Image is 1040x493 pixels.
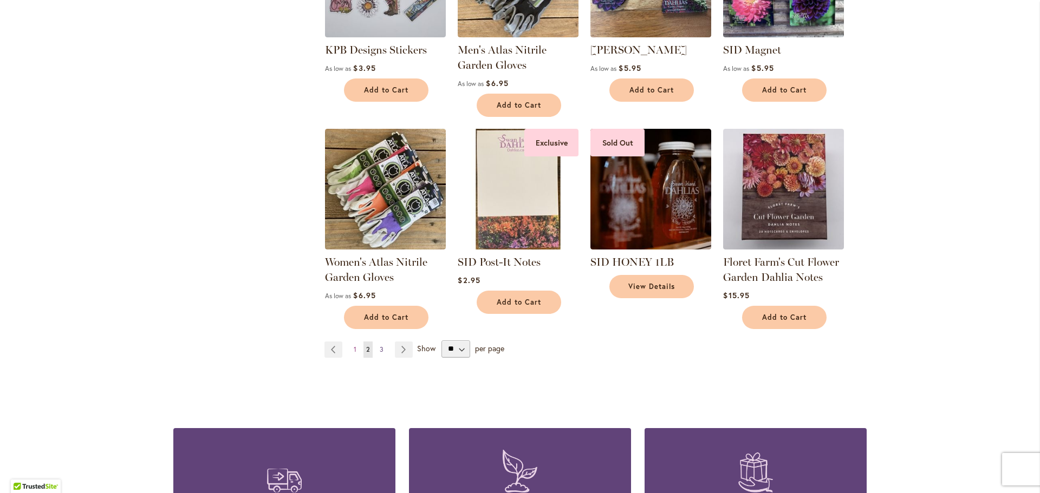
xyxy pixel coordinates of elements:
[590,43,687,56] a: [PERSON_NAME]
[590,241,711,252] a: SID HONEY 1LB Sold Out
[325,29,446,40] a: KPB Designs Stickers
[497,101,541,110] span: Add to Cart
[344,306,428,329] button: Add to Cart
[723,255,839,284] a: Floret Farm's Cut Flower Garden Dahlia Notes
[458,129,578,249] img: SID POST-IT NOTES
[723,290,749,300] span: $15.95
[417,343,435,353] span: Show
[723,64,749,73] span: As low as
[477,94,561,117] button: Add to Cart
[609,78,694,102] button: Add to Cart
[354,345,356,353] span: 1
[458,80,484,88] span: As low as
[325,292,351,300] span: As low as
[723,29,844,40] a: SID Magnet
[344,78,428,102] button: Add to Cart
[458,275,480,285] span: $2.95
[762,86,807,95] span: Add to Cart
[619,63,641,73] span: $5.95
[325,64,351,73] span: As low as
[364,86,408,95] span: Add to Cart
[590,255,674,268] a: SID HONEY 1LB
[751,63,773,73] span: $5.95
[380,345,383,353] span: 3
[477,291,561,314] button: Add to Cart
[609,275,694,298] a: View Details
[364,313,408,322] span: Add to Cart
[458,29,578,40] a: Men's Atlas Nitrile Gloves in 3 sizes
[8,455,38,485] iframe: Launch Accessibility Center
[742,78,827,102] button: Add to Cart
[590,129,711,249] img: SID HONEY 1LB
[353,63,375,73] span: $3.95
[723,129,844,249] img: Floret Farm's Cut Flower Garden Dahlia Notes - FRONT
[325,255,427,284] a: Women's Atlas Nitrile Garden Gloves
[475,343,504,353] span: per page
[351,341,359,358] a: 1
[723,241,844,252] a: Floret Farm's Cut Flower Garden Dahlia Notes - FRONT
[590,29,711,40] a: 4 SID dahlia keychains
[325,129,446,249] img: Women's Atlas Nitrile Gloves in 4 sizes
[762,313,807,322] span: Add to Cart
[486,78,508,88] span: $6.95
[590,129,645,156] div: Sold Out
[628,282,675,291] span: View Details
[458,241,578,252] a: SID POST-IT NOTES Exclusive
[590,64,616,73] span: As low as
[497,298,541,307] span: Add to Cart
[377,341,386,358] a: 3
[524,129,578,156] div: Exclusive
[723,43,781,56] a: SID Magnet
[629,86,674,95] span: Add to Cart
[366,345,370,353] span: 2
[353,290,375,300] span: $6.95
[458,43,547,71] a: Men's Atlas Nitrile Garden Gloves
[742,306,827,329] button: Add to Cart
[458,255,541,268] a: SID Post-It Notes
[325,241,446,252] a: Women's Atlas Nitrile Gloves in 4 sizes
[325,43,427,56] a: KPB Designs Stickers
